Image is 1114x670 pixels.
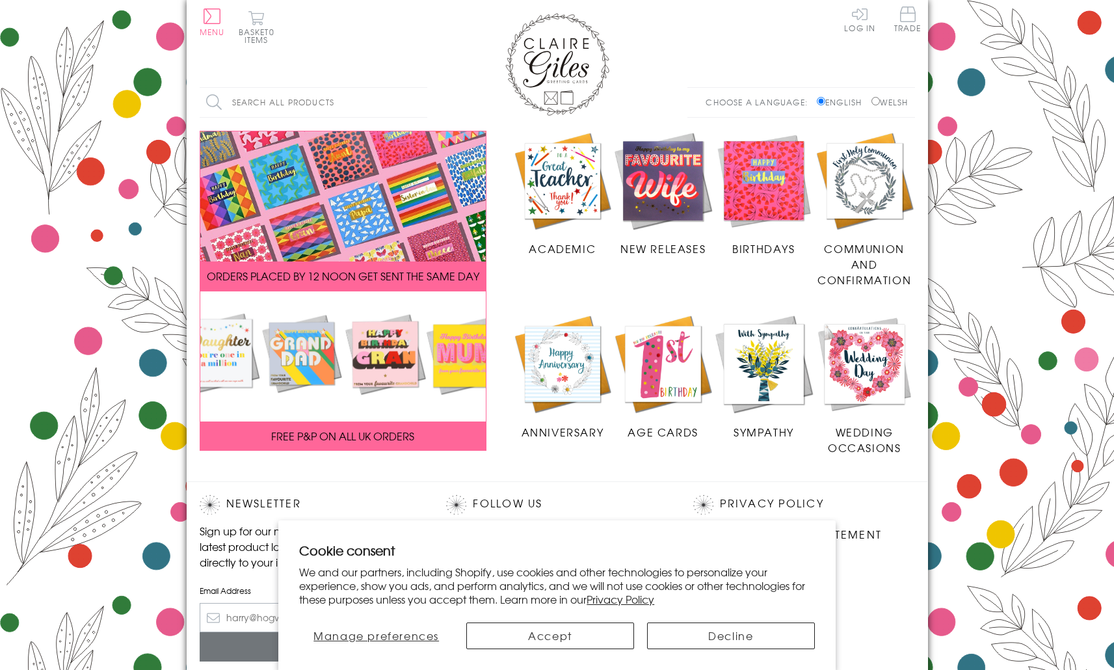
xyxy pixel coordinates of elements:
p: Sign up for our newsletter to receive the latest product launches, news and offers directly to yo... [200,523,421,570]
span: Menu [200,26,225,38]
button: Menu [200,8,225,36]
h2: Cookie consent [299,541,815,559]
img: Claire Giles Greetings Cards [505,13,609,116]
span: ORDERS PLACED BY 12 NOON GET SENT THE SAME DAY [207,268,479,284]
span: Trade [894,7,922,32]
a: Wedding Occasions [814,314,915,455]
a: Anniversary [512,314,613,440]
a: Academic [512,131,613,257]
span: Sympathy [734,424,794,440]
span: Communion and Confirmation [817,241,911,288]
span: New Releases [620,241,706,256]
input: harry@hogwarts.edu [200,603,421,632]
button: Basket0 items [239,10,274,44]
span: Age Cards [628,424,698,440]
input: Search all products [200,88,427,117]
a: Age Cards [613,314,713,440]
p: Choose a language: [706,96,814,108]
a: New Releases [613,131,713,257]
button: Manage preferences [299,623,453,649]
a: Birthdays [713,131,814,257]
span: Anniversary [522,424,604,440]
span: 0 items [245,26,274,46]
span: Wedding Occasions [828,424,901,455]
input: Welsh [871,97,880,105]
a: Communion and Confirmation [814,131,915,288]
h2: Follow Us [446,495,667,515]
label: English [817,96,868,108]
button: Accept [466,623,634,649]
span: FREE P&P ON ALL UK ORDERS [271,428,414,444]
label: Email Address [200,585,421,596]
span: Birthdays [732,241,795,256]
label: Welsh [871,96,908,108]
input: Search [414,88,427,117]
a: Sympathy [713,314,814,440]
p: We and our partners, including Shopify, use cookies and other technologies to personalize your ex... [299,565,815,606]
a: Trade [894,7,922,34]
input: English [817,97,825,105]
a: Privacy Policy [720,495,823,513]
input: Subscribe [200,632,421,662]
h2: Newsletter [200,495,421,515]
span: Manage preferences [313,628,439,643]
a: Log In [844,7,875,32]
button: Decline [647,623,815,649]
a: Privacy Policy [587,591,654,607]
span: Academic [529,241,596,256]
